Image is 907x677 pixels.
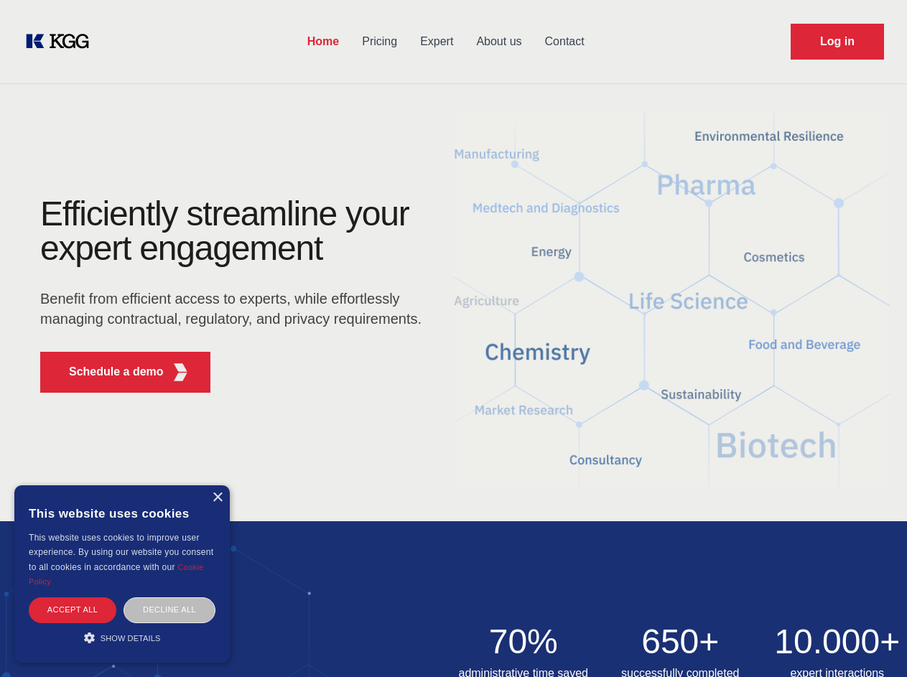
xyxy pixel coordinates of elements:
div: This website uses cookies [29,496,215,531]
p: Benefit from efficient access to experts, while effortlessly managing contractual, regulatory, an... [40,289,431,329]
a: Expert [409,23,465,60]
p: Schedule a demo [69,363,164,380]
button: Schedule a demoKGG Fifth Element RED [40,352,210,393]
img: KGG Fifth Element RED [172,363,190,381]
h1: Efficiently streamline your expert engagement [40,197,431,266]
h2: 650+ [610,625,750,659]
a: Cookie Policy [29,563,204,586]
span: This website uses cookies to improve user experience. By using our website you consent to all coo... [29,533,213,572]
a: About us [465,23,533,60]
h2: 70% [454,625,594,659]
a: Pricing [350,23,409,60]
a: Home [296,23,350,60]
img: KGG Fifth Element RED [454,93,890,507]
a: Contact [534,23,596,60]
div: Show details [29,630,215,645]
a: KOL Knowledge Platform: Talk to Key External Experts (KEE) [23,30,101,53]
div: Decline all [124,597,215,622]
span: Show details [101,634,161,643]
a: Request Demo [791,24,884,60]
div: Accept all [29,597,116,622]
div: Close [212,492,223,503]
